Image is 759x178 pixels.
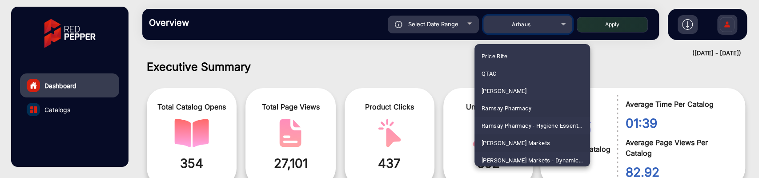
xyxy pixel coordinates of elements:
span: QTAC [482,65,497,82]
span: [PERSON_NAME] Markets [482,134,550,152]
span: Ramsay Pharmacy - Hygiene Essentials [482,117,583,134]
span: [PERSON_NAME] Markets - Dynamic E-commerce Edition [482,152,583,169]
span: Price Rite [482,48,507,65]
span: [PERSON_NAME] [482,82,526,100]
span: Ramsay Pharmacy [482,100,531,117]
